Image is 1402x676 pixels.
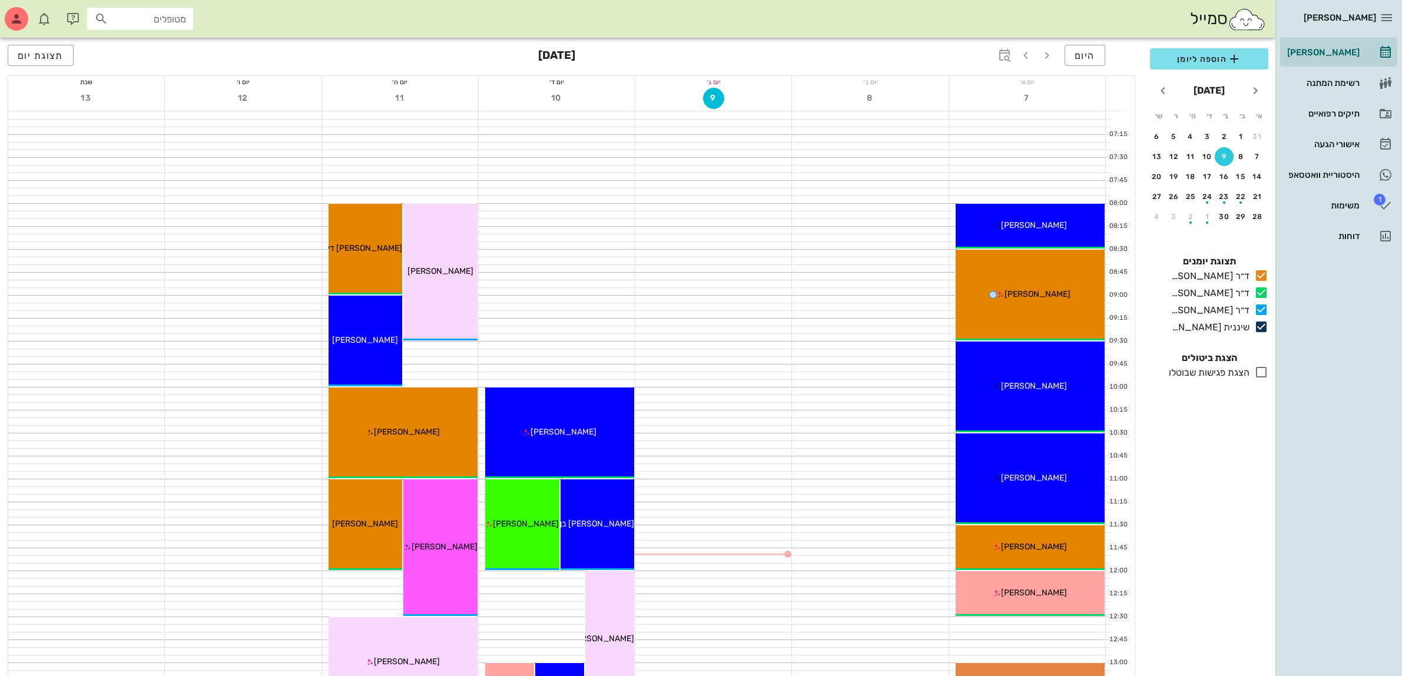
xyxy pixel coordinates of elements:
[1148,167,1166,186] button: 20
[1150,351,1268,365] h4: הצגת ביטולים
[1232,132,1251,141] div: 1
[1148,193,1166,201] div: 27
[1165,173,1184,181] div: 19
[1150,254,1268,269] h4: תצוגת יומנים
[1285,109,1360,118] div: תיקים רפואיים
[1198,173,1217,181] div: 17
[1280,100,1397,128] a: תיקים רפואיים
[1106,267,1130,277] div: 08:45
[1159,52,1259,66] span: הוספה ליומן
[1198,127,1217,146] button: 3
[1106,497,1130,507] div: 11:15
[1106,520,1130,530] div: 11:30
[1198,187,1217,206] button: 24
[1232,147,1251,166] button: 8
[35,9,42,16] span: תג
[323,243,402,253] span: [PERSON_NAME] דיס
[1165,213,1184,221] div: 3
[1181,153,1200,161] div: 11
[1198,207,1217,226] button: 1
[389,93,410,103] span: 11
[1106,474,1130,484] div: 11:00
[1001,542,1067,552] span: [PERSON_NAME]
[1280,69,1397,97] a: רשימת המתנה
[1232,193,1251,201] div: 22
[1280,130,1397,158] a: אישורי הגעה
[1215,173,1234,181] div: 16
[1248,127,1267,146] button: 31
[332,519,398,529] span: [PERSON_NAME]
[1165,127,1184,146] button: 5
[389,88,410,109] button: 11
[1165,167,1184,186] button: 19
[1152,80,1174,101] button: חודש הבא
[1001,220,1067,230] span: [PERSON_NAME]
[1164,366,1249,380] div: הצגת פגישות שבוטלו
[1106,612,1130,622] div: 12:30
[492,519,634,529] span: [PERSON_NAME] בן [PERSON_NAME]
[1168,106,1183,126] th: ו׳
[1001,588,1067,598] span: [PERSON_NAME]
[860,93,881,103] span: 8
[1181,187,1200,206] button: 25
[1181,167,1200,186] button: 18
[1215,193,1234,201] div: 23
[1248,153,1267,161] div: 7
[1285,231,1360,241] div: דוחות
[76,88,97,109] button: 13
[704,93,724,103] span: 9
[18,50,64,61] span: תצוגת יום
[1248,187,1267,206] button: 21
[1232,127,1251,146] button: 1
[1280,38,1397,67] a: [PERSON_NAME]
[1248,132,1267,141] div: 31
[1181,173,1200,181] div: 18
[1232,213,1251,221] div: 29
[531,427,596,437] span: [PERSON_NAME]
[703,88,724,109] button: 9
[1106,290,1130,300] div: 09:00
[1148,153,1166,161] div: 13
[1285,170,1360,180] div: היסטוריית וואטסאפ
[1165,132,1184,141] div: 5
[1148,187,1166,206] button: 27
[1280,191,1397,220] a: תגמשימות
[1215,153,1234,161] div: 9
[412,542,478,552] span: [PERSON_NAME]
[8,76,164,88] div: שבת
[1248,167,1267,186] button: 14
[1106,451,1130,461] div: 10:45
[1106,428,1130,438] div: 10:30
[1198,167,1217,186] button: 17
[568,634,634,644] span: [PERSON_NAME]
[1215,147,1234,166] button: 9
[1232,187,1251,206] button: 22
[1228,8,1266,31] img: SmileCloud logo
[374,657,440,667] span: [PERSON_NAME]
[1106,336,1130,346] div: 09:30
[1016,88,1038,109] button: 7
[1148,213,1166,221] div: 4
[1106,405,1130,415] div: 10:15
[233,93,254,103] span: 12
[479,76,635,88] div: יום ד׳
[1148,147,1166,166] button: 13
[1215,167,1234,186] button: 16
[635,76,791,88] div: יום ג׳
[493,519,559,529] span: [PERSON_NAME]
[1285,78,1360,88] div: רשימת המתנה
[1248,207,1267,226] button: 28
[1232,173,1251,181] div: 15
[1198,132,1217,141] div: 3
[1374,194,1386,206] span: תג
[1148,207,1166,226] button: 4
[860,88,881,109] button: 8
[1001,473,1067,483] span: [PERSON_NAME]
[1285,140,1360,149] div: אישורי הגעה
[1148,173,1166,181] div: 20
[1075,50,1095,61] span: היום
[1280,161,1397,189] a: היסטוריית וואטסאפ
[407,266,473,276] span: [PERSON_NAME]
[1166,303,1249,317] div: ד״ר [PERSON_NAME]
[1198,213,1217,221] div: 1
